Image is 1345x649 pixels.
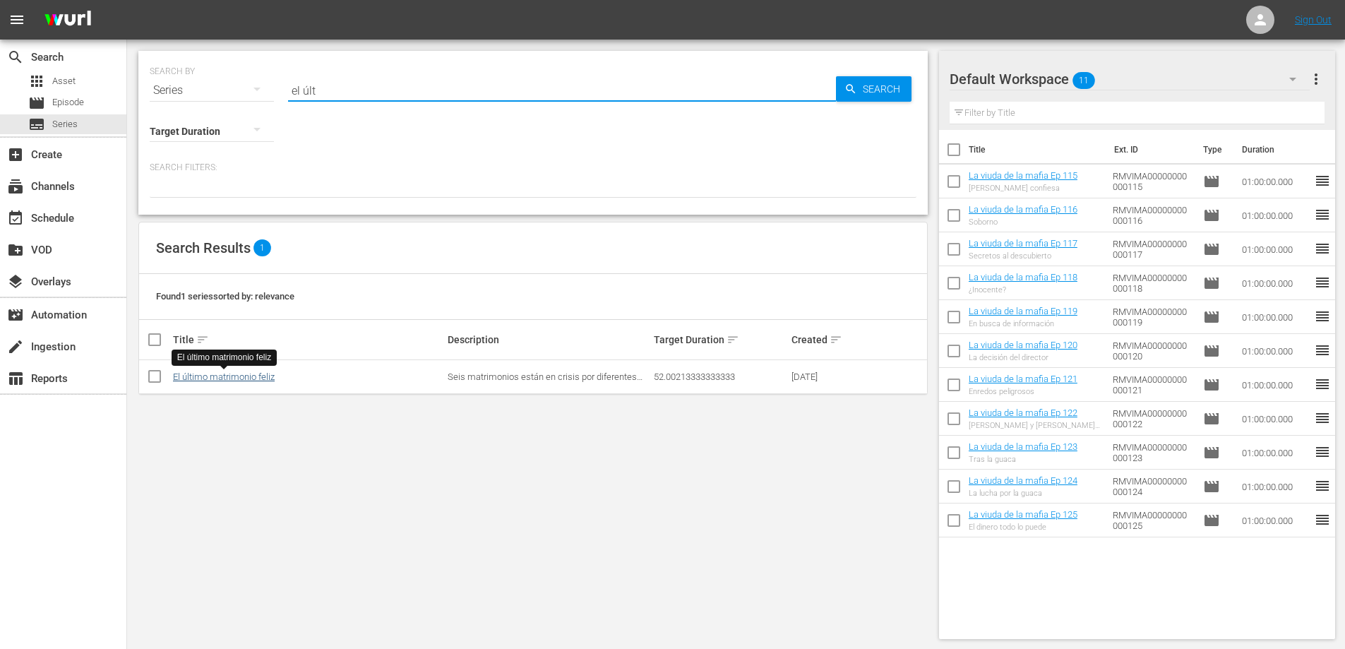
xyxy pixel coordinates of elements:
a: La viuda de la mafia Ep 125 [969,509,1077,520]
span: Episode [52,95,84,109]
td: RMVIMA00000000000125 [1107,504,1197,537]
span: Found 1 series sorted by: relevance [156,291,294,302]
span: Create [7,146,24,163]
div: En busca de información [969,319,1077,328]
span: Episode [1203,173,1220,190]
div: Secretos al descubierto [969,251,1077,261]
span: Episode [1203,275,1220,292]
div: Series [150,71,274,110]
span: Episode [1203,309,1220,326]
td: RMVIMA00000000000117 [1107,232,1197,266]
span: 1 [253,239,271,256]
span: 11 [1072,66,1095,95]
a: Sign Out [1295,14,1332,25]
td: 01:00:00.000 [1236,504,1314,537]
div: [PERSON_NAME] confiesa [969,184,1077,193]
span: more_vert [1308,71,1325,88]
span: reorder [1314,240,1331,257]
span: Episode [1203,410,1220,427]
span: Schedule [7,210,24,227]
div: Enredos peligrosos [969,387,1077,396]
div: [DATE] [791,371,856,382]
img: ans4CAIJ8jUAAAAAAAAAAAAAAAAAAAAAAAAgQb4GAAAAAAAAAAAAAAAAAAAAAAAAJMjXAAAAAAAAAAAAAAAAAAAAAAAAgAT5G... [34,4,102,37]
a: La viuda de la mafia Ep 122 [969,407,1077,418]
span: Overlays [7,273,24,290]
span: Search Results [156,239,251,256]
a: La viuda de la mafia Ep 115 [969,170,1077,181]
span: Seis matrimonios están en crisis por diferentes razones y cinco de las esposas buscan el apoyo de... [448,371,642,414]
div: Default Workspace [950,59,1310,99]
a: La viuda de la mafia Ep 120 [969,340,1077,350]
div: La lucha por la guaca [969,489,1077,498]
td: RMVIMA00000000000115 [1107,165,1197,198]
th: Type [1195,130,1233,169]
button: Search [836,76,911,102]
span: reorder [1314,410,1331,427]
td: 01:00:00.000 [1236,165,1314,198]
span: Episode [1203,343,1220,359]
a: El último matrimonio feliz [173,371,275,382]
span: Episode [1203,512,1220,529]
span: sort [830,333,842,346]
span: reorder [1314,477,1331,494]
th: Title [969,130,1106,169]
span: Automation [7,306,24,323]
td: RMVIMA00000000000119 [1107,300,1197,334]
a: La viuda de la mafia Ep 118 [969,272,1077,282]
a: La viuda de la mafia Ep 124 [969,475,1077,486]
div: Title [173,331,443,348]
a: La viuda de la mafia Ep 116 [969,204,1077,215]
div: ¿Inocente? [969,285,1077,294]
span: Ingestion [7,338,24,355]
a: La viuda de la mafia Ep 121 [969,374,1077,384]
span: Series [52,117,78,131]
span: Episode [1203,207,1220,224]
span: menu [8,11,25,28]
div: Target Duration [654,331,787,348]
div: El último matrimonio feliz [177,352,271,364]
td: 01:00:00.000 [1236,198,1314,232]
div: Created [791,331,856,348]
span: Channels [7,178,24,195]
td: RMVIMA00000000000116 [1107,198,1197,232]
th: Ext. ID [1106,130,1195,169]
td: RMVIMA00000000000122 [1107,402,1197,436]
span: Asset [52,74,76,88]
td: 01:00:00.000 [1236,470,1314,504]
td: RMVIMA00000000000121 [1107,368,1197,402]
td: 01:00:00.000 [1236,436,1314,470]
div: La decisión del director [969,353,1077,362]
div: 52.00213333333333 [654,371,787,382]
span: reorder [1314,342,1331,359]
td: 01:00:00.000 [1236,232,1314,266]
span: Episode [1203,241,1220,258]
td: RMVIMA00000000000123 [1107,436,1197,470]
span: sort [196,333,209,346]
span: Episode [1203,444,1220,461]
span: Reports [7,370,24,387]
div: El dinero todo lo puede [969,523,1077,532]
span: reorder [1314,172,1331,189]
a: La viuda de la mafia Ep 119 [969,306,1077,316]
td: 01:00:00.000 [1236,334,1314,368]
div: Description [448,334,650,345]
span: reorder [1314,376,1331,393]
td: RMVIMA00000000000124 [1107,470,1197,504]
span: Search [857,76,911,102]
td: RMVIMA00000000000120 [1107,334,1197,368]
td: 01:00:00.000 [1236,266,1314,300]
span: sort [727,333,739,346]
span: Series [28,116,45,133]
span: reorder [1314,443,1331,460]
span: VOD [7,242,24,258]
a: La viuda de la mafia Ep 117 [969,238,1077,249]
span: Search [7,49,24,66]
th: Duration [1233,130,1318,169]
span: Asset [28,73,45,90]
span: Episode [1203,478,1220,495]
span: reorder [1314,274,1331,291]
div: Tras la guaca [969,455,1077,464]
span: Episode [1203,376,1220,393]
span: reorder [1314,206,1331,223]
td: RMVIMA00000000000118 [1107,266,1197,300]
